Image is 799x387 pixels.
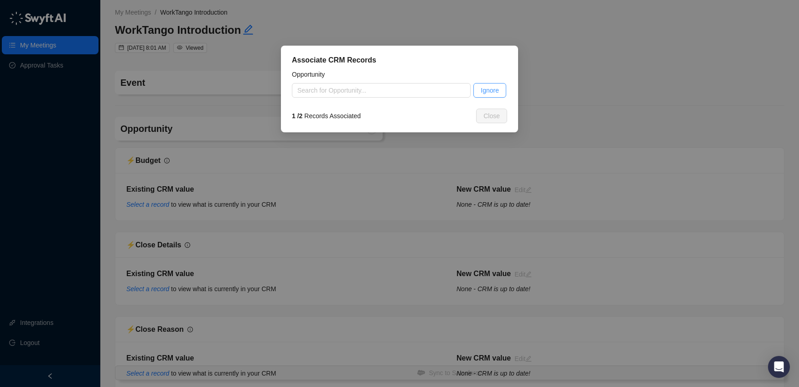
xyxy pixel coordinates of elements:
[476,109,507,123] button: Close
[292,111,361,121] span: Records Associated
[292,112,302,120] strong: 1 / 2
[768,356,790,378] div: Open Intercom Messenger
[473,83,506,98] button: Ignore
[292,69,331,79] label: Opportunity
[481,85,499,95] span: Ignore
[292,55,507,66] div: Associate CRM Records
